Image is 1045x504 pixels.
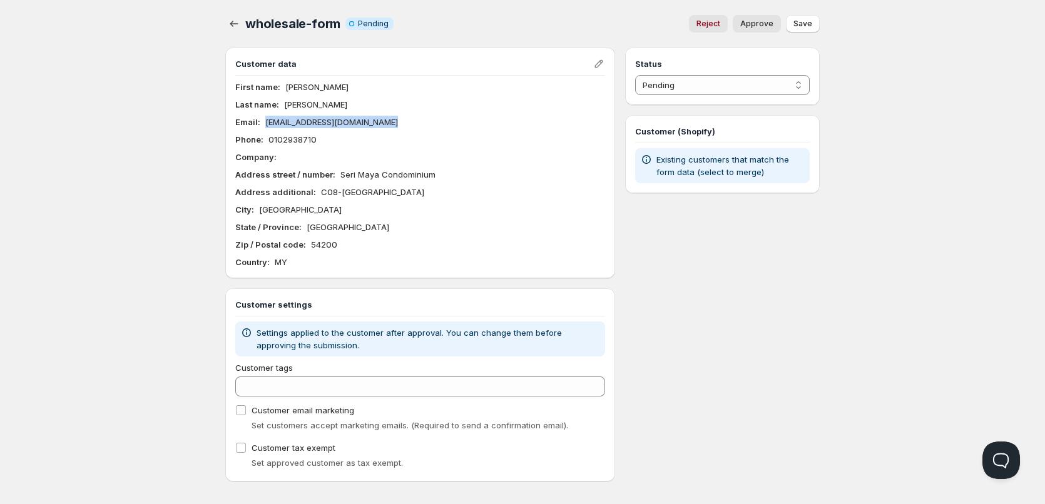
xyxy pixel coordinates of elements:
span: wholesale-form [245,16,340,31]
span: Customer tax exempt [252,443,335,453]
span: Approve [740,19,773,29]
span: Customer tags [235,363,293,373]
p: [GEOGRAPHIC_DATA] [307,221,389,233]
button: Save [786,15,820,33]
p: [PERSON_NAME] [285,81,349,93]
p: Settings applied to the customer after approval. You can change them before approving the submiss... [257,326,600,351]
b: Last name : [235,99,279,109]
p: MY [275,256,287,268]
p: Existing customers that match the form data (select to merge) [656,153,805,178]
b: First name : [235,82,280,92]
p: Seri Maya Condominium [340,168,436,181]
iframe: Help Scout Beacon - Open [982,441,1020,479]
b: Zip / Postal code : [235,239,306,249]
h3: Customer settings [235,298,605,311]
b: Address street / number : [235,169,335,179]
span: Set customers accept marketing emails. (Required to send a confirmation email). [252,420,568,430]
h3: Customer data [235,58,593,70]
p: [PERSON_NAME] [284,98,347,111]
p: C08-[GEOGRAPHIC_DATA] [321,186,424,198]
button: Reject [689,15,728,33]
b: State / Province : [235,222,302,232]
b: Email : [235,117,260,127]
b: Address additional : [235,187,316,197]
b: Company : [235,152,277,162]
p: [GEOGRAPHIC_DATA] [259,203,342,216]
b: Country : [235,257,270,267]
button: Approve [733,15,781,33]
button: Edit [590,55,608,73]
span: Customer email marketing [252,405,354,415]
p: 54200 [311,238,337,251]
span: Save [793,19,812,29]
b: Phone : [235,134,263,144]
span: Reject [696,19,720,29]
span: Pending [358,19,389,29]
h3: Customer (Shopify) [635,125,810,138]
h3: Status [635,58,810,70]
p: [EMAIL_ADDRESS][DOMAIN_NAME] [265,116,398,128]
span: Set approved customer as tax exempt. [252,458,403,468]
p: 0102938710 [268,133,317,146]
b: City : [235,204,254,214]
